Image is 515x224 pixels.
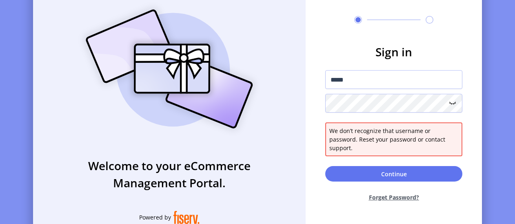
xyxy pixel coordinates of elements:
span: We don’t recognize that username or password. Reset your password or contact support. [329,126,458,152]
h3: Sign in [325,43,462,60]
h3: Welcome to your eCommerce Management Portal. [33,157,306,191]
img: card_Illustration.svg [73,0,265,138]
span: Powered by [139,213,171,222]
button: Forget Password? [325,186,462,208]
button: Continue [325,166,462,182]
